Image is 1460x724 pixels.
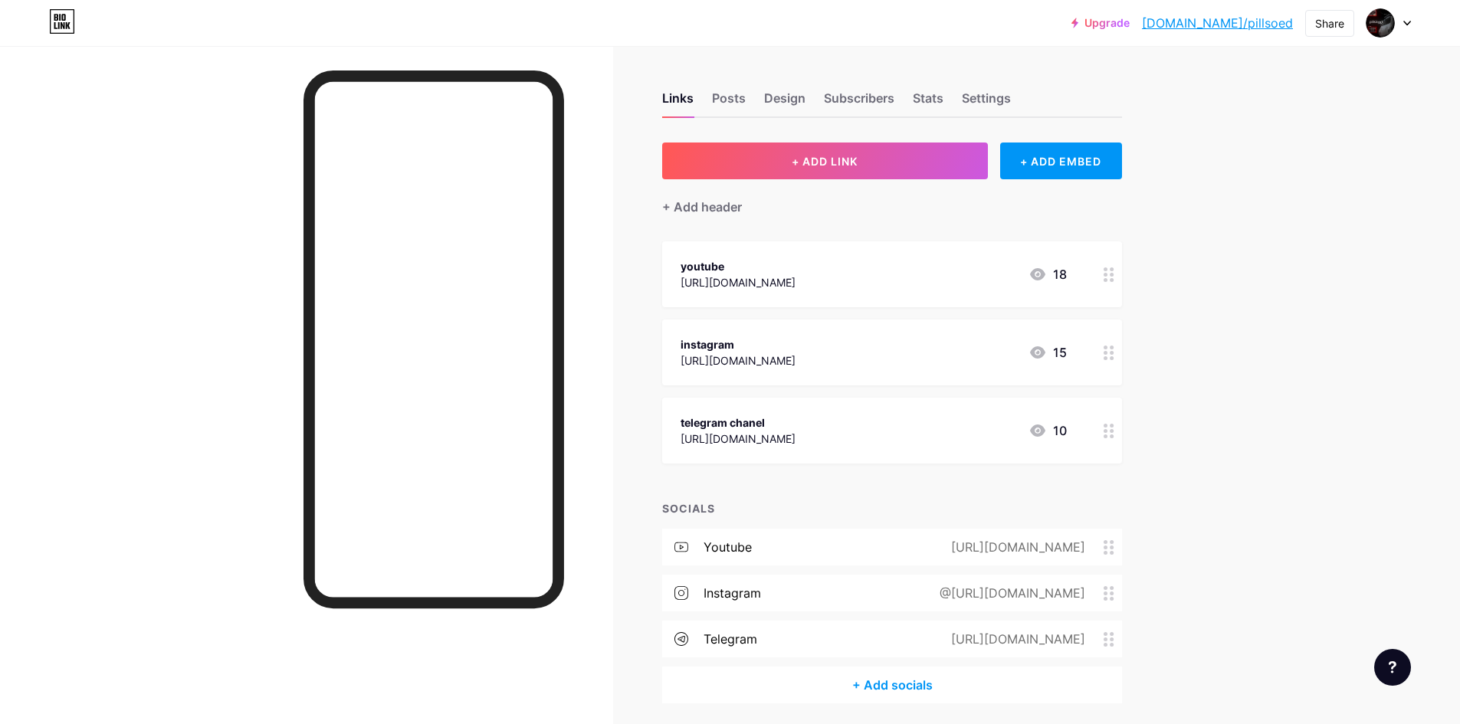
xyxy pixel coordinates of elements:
[681,274,796,290] div: [URL][DOMAIN_NAME]
[681,414,796,431] div: telegram chanel
[704,630,757,648] div: telegram
[915,584,1104,602] div: @[URL][DOMAIN_NAME]
[681,336,796,352] div: instagram
[704,538,752,556] div: youtube
[792,155,858,168] span: + ADD LINK
[704,584,761,602] div: instagram
[681,258,796,274] div: youtube
[662,143,988,179] button: + ADD LINK
[764,89,805,116] div: Design
[662,89,694,116] div: Links
[824,89,894,116] div: Subscribers
[1000,143,1122,179] div: + ADD EMBED
[1366,8,1395,38] img: voysesvfx
[681,431,796,447] div: [URL][DOMAIN_NAME]
[662,198,742,216] div: + Add header
[662,667,1122,703] div: + Add socials
[662,500,1122,516] div: SOCIALS
[681,352,796,369] div: [URL][DOMAIN_NAME]
[1029,343,1067,362] div: 15
[927,630,1104,648] div: [URL][DOMAIN_NAME]
[927,538,1104,556] div: [URL][DOMAIN_NAME]
[712,89,746,116] div: Posts
[1315,15,1344,31] div: Share
[913,89,943,116] div: Stats
[1029,421,1067,440] div: 10
[1142,14,1293,32] a: [DOMAIN_NAME]/pillsoed
[962,89,1011,116] div: Settings
[1071,17,1130,29] a: Upgrade
[1029,265,1067,283] div: 18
